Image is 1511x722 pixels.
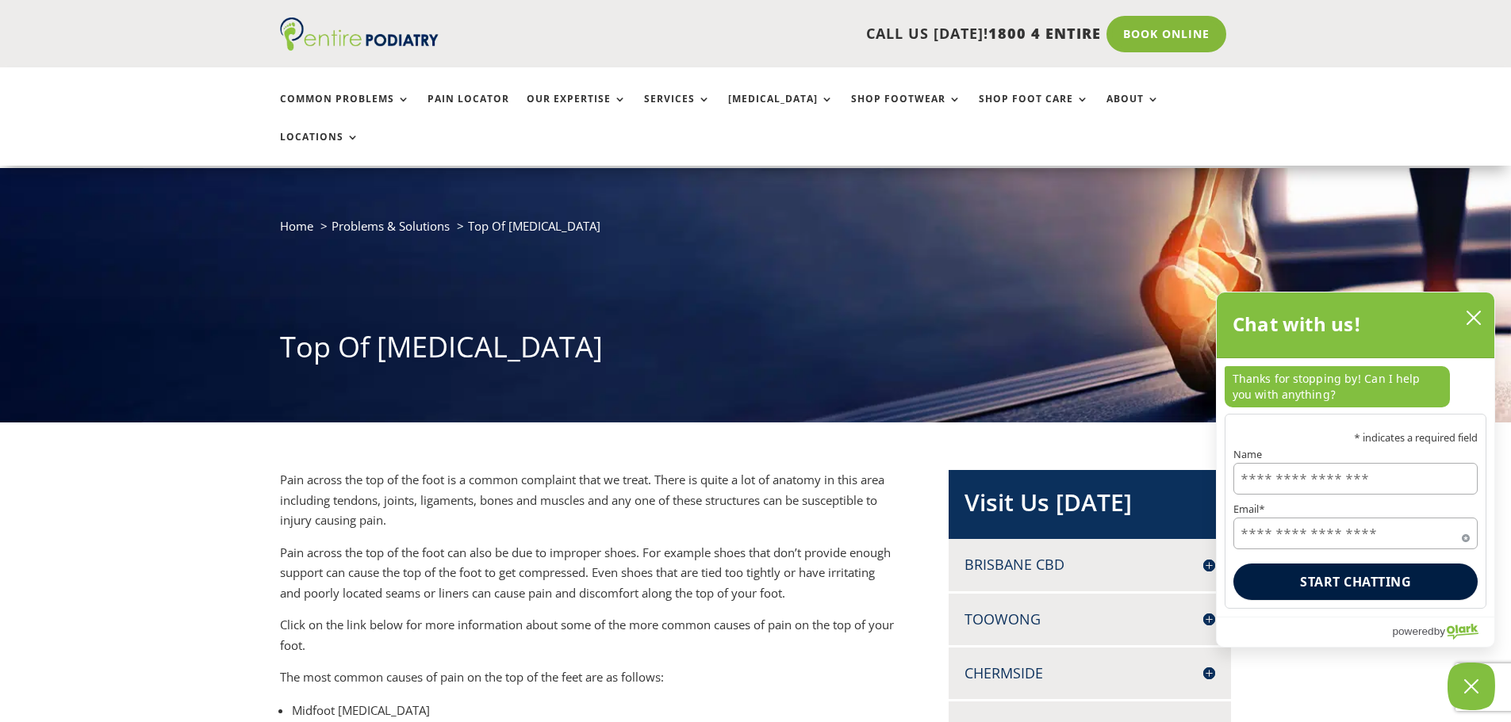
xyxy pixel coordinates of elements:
[280,470,897,543] p: Pain across the top of the foot is a common complaint that we treat. There is quite a lot of anat...
[965,486,1215,527] h2: Visit Us [DATE]
[428,94,509,128] a: Pain Locator
[280,216,1232,248] nav: breadcrumb
[988,24,1101,43] span: 1800 4 ENTIRE
[1233,433,1478,443] p: * indicates a required field
[1233,463,1478,495] input: Name
[1233,563,1478,600] button: Start chatting
[332,218,450,234] a: Problems & Solutions
[1233,308,1362,340] h2: Chat with us!
[1233,518,1478,549] input: Email
[280,94,410,128] a: Common Problems
[1216,292,1495,648] div: olark chatbox
[280,667,897,700] p: The most common causes of pain on the top of the feet are as follows:
[1392,621,1433,641] span: powered
[1106,16,1226,52] a: Book Online
[965,555,1215,575] h4: Brisbane CBD
[280,38,439,54] a: Entire Podiatry
[728,94,834,128] a: [MEDICAL_DATA]
[965,609,1215,629] h4: Toowong
[1217,358,1494,414] div: chat
[644,94,711,128] a: Services
[965,663,1215,683] h4: Chermside
[1225,366,1450,407] p: Thanks for stopping by! Can I help you with anything?
[1233,505,1478,515] label: Email*
[468,218,600,234] span: Top Of [MEDICAL_DATA]
[1106,94,1160,128] a: About
[527,94,627,128] a: Our Expertise
[1448,663,1495,710] button: Close Chatbox
[292,700,897,720] li: Midfoot [MEDICAL_DATA]
[280,17,439,51] img: logo (1)
[851,94,961,128] a: Shop Footwear
[1434,621,1445,641] span: by
[280,132,359,166] a: Locations
[280,615,897,667] p: Click on the link below for more information about some of the more common causes of pain on the ...
[280,218,313,234] a: Home
[280,543,897,616] p: Pain across the top of the foot can also be due to improper shoes. For example shoes that don’t p...
[280,327,1232,375] h1: Top Of [MEDICAL_DATA]
[1461,306,1486,330] button: close chatbox
[1392,617,1494,647] a: Powered by Olark
[1233,449,1478,460] label: Name
[1462,531,1470,539] span: Required field
[500,24,1101,44] p: CALL US [DATE]!
[979,94,1089,128] a: Shop Foot Care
